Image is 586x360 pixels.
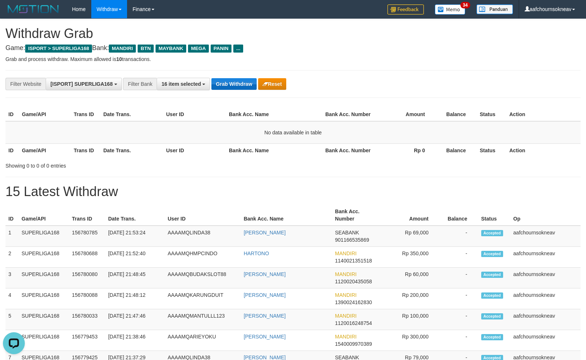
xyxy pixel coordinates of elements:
[506,108,581,121] th: Action
[105,330,165,351] td: [DATE] 21:38:46
[165,268,241,288] td: AAAAMQBUDAKSLOT88
[476,4,513,14] img: panduan.png
[3,3,25,25] button: Open LiveChat chat widget
[5,247,19,268] td: 2
[440,205,478,226] th: Balance
[322,143,374,157] th: Bank Acc. Number
[5,121,581,144] td: No data available in table
[5,309,19,330] td: 5
[105,309,165,330] td: [DATE] 21:47:46
[69,247,105,268] td: 156780688
[382,205,440,226] th: Amount
[440,268,478,288] td: -
[165,288,241,309] td: AAAAMQKARUNGDUIT
[510,309,581,330] td: aafchournsokneav
[478,205,510,226] th: Status
[510,268,581,288] td: aafchournsokneav
[105,205,165,226] th: Date Trans.
[156,45,186,53] span: MAYBANK
[226,108,322,121] th: Bank Acc. Name
[165,226,241,247] td: AAAAMQLINDA38
[436,108,477,121] th: Balance
[332,205,382,226] th: Bank Acc. Number
[165,247,241,268] td: AAAAMQHMPCINDO
[19,330,69,351] td: SUPERLIGA168
[19,309,69,330] td: SUPERLIGA168
[481,230,503,236] span: Accepted
[5,184,581,199] h1: 15 Latest Withdraw
[374,108,436,121] th: Amount
[481,334,503,340] span: Accepted
[5,55,581,63] p: Grab and process withdraw. Maximum allowed is transactions.
[105,288,165,309] td: [DATE] 21:48:12
[244,313,286,319] a: [PERSON_NAME]
[374,143,436,157] th: Rp 0
[109,45,136,53] span: MANDIRI
[163,108,226,121] th: User ID
[71,143,100,157] th: Trans ID
[163,143,226,157] th: User ID
[5,226,19,247] td: 1
[19,288,69,309] td: SUPERLIGA168
[481,251,503,257] span: Accepted
[481,292,503,299] span: Accepted
[105,226,165,247] td: [DATE] 21:53:24
[69,205,105,226] th: Trans ID
[244,334,286,340] a: [PERSON_NAME]
[477,108,506,121] th: Status
[244,271,286,277] a: [PERSON_NAME]
[335,230,359,235] span: SEABANK
[510,226,581,247] td: aafchournsokneav
[382,226,440,247] td: Rp 69,000
[100,143,163,157] th: Date Trans.
[244,292,286,298] a: [PERSON_NAME]
[138,45,154,53] span: BTN
[100,108,163,121] th: Date Trans.
[233,45,243,53] span: ...
[105,268,165,288] td: [DATE] 21:48:45
[5,45,581,52] h4: Game: Bank:
[510,205,581,226] th: Op
[335,258,372,264] span: Copy 1140021351518 to clipboard
[241,205,332,226] th: Bank Acc. Name
[440,247,478,268] td: -
[382,268,440,288] td: Rp 60,000
[19,143,71,157] th: Game/API
[335,341,372,347] span: Copy 1540009970389 to clipboard
[5,268,19,288] td: 3
[258,78,286,90] button: Reset
[69,330,105,351] td: 156779453
[382,309,440,330] td: Rp 100,000
[188,45,209,53] span: MEGA
[5,108,19,121] th: ID
[5,143,19,157] th: ID
[335,313,357,319] span: MANDIRI
[244,230,286,235] a: [PERSON_NAME]
[481,313,503,319] span: Accepted
[19,108,71,121] th: Game/API
[50,81,112,87] span: [ISPORT] SUPERLIGA168
[211,78,256,90] button: Grab Withdraw
[387,4,424,15] img: Feedback.jpg
[435,4,466,15] img: Button%20Memo.svg
[46,78,122,90] button: [ISPORT] SUPERLIGA168
[5,78,46,90] div: Filter Website
[506,143,581,157] th: Action
[5,288,19,309] td: 4
[165,309,241,330] td: AAAAMQMANTULLL123
[19,226,69,247] td: SUPERLIGA168
[335,237,369,243] span: Copy 901166535869 to clipboard
[335,271,357,277] span: MANDIRI
[335,320,372,326] span: Copy 1120016248754 to clipboard
[322,108,374,121] th: Bank Acc. Number
[105,247,165,268] td: [DATE] 21:52:40
[69,226,105,247] td: 156780785
[5,26,581,41] h1: Withdraw Grab
[157,78,210,90] button: 16 item selected
[19,205,69,226] th: Game/API
[510,247,581,268] td: aafchournsokneav
[460,2,470,8] span: 34
[440,288,478,309] td: -
[382,288,440,309] td: Rp 200,000
[244,250,269,256] a: HARTONO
